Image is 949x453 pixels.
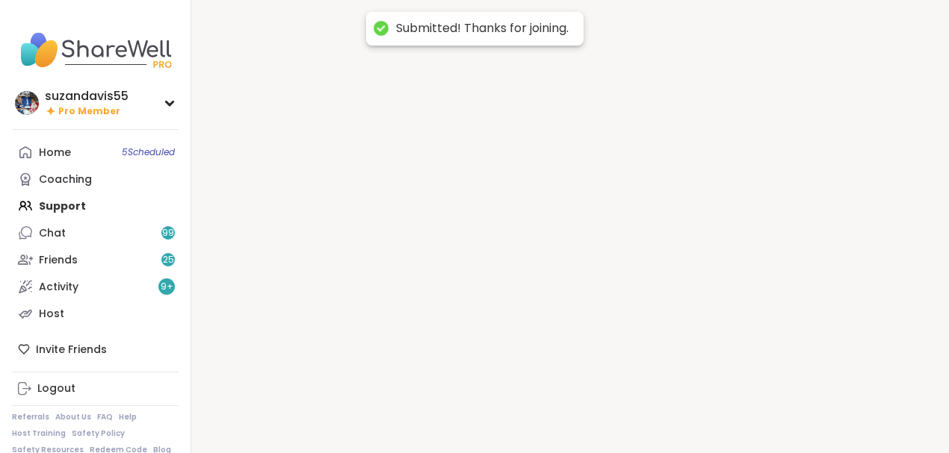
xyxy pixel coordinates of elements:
[12,428,66,439] a: Host Training
[12,412,49,422] a: Referrals
[161,281,173,293] span: 9 +
[39,307,64,322] div: Host
[396,21,569,37] div: Submitted! Thanks for joining.
[97,412,113,422] a: FAQ
[55,412,91,422] a: About Us
[12,300,179,327] a: Host
[12,219,179,246] a: Chat99
[37,381,75,396] div: Logout
[45,88,129,104] div: suzandavis55
[12,246,179,273] a: Friends25
[12,273,179,300] a: Activity9+
[119,412,137,422] a: Help
[58,105,120,118] span: Pro Member
[12,166,179,193] a: Coaching
[12,336,179,363] div: Invite Friends
[39,226,66,241] div: Chat
[39,253,78,268] div: Friends
[39,146,71,160] div: Home
[15,91,39,115] img: suzandavis55
[39,172,92,187] div: Coaching
[39,280,78,295] div: Activity
[162,227,174,240] span: 99
[163,254,174,266] span: 25
[12,139,179,166] a: Home5Scheduled
[12,375,179,402] a: Logout
[72,428,125,439] a: Safety Policy
[122,146,175,158] span: 5 Scheduled
[12,24,179,76] img: ShareWell Nav Logo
